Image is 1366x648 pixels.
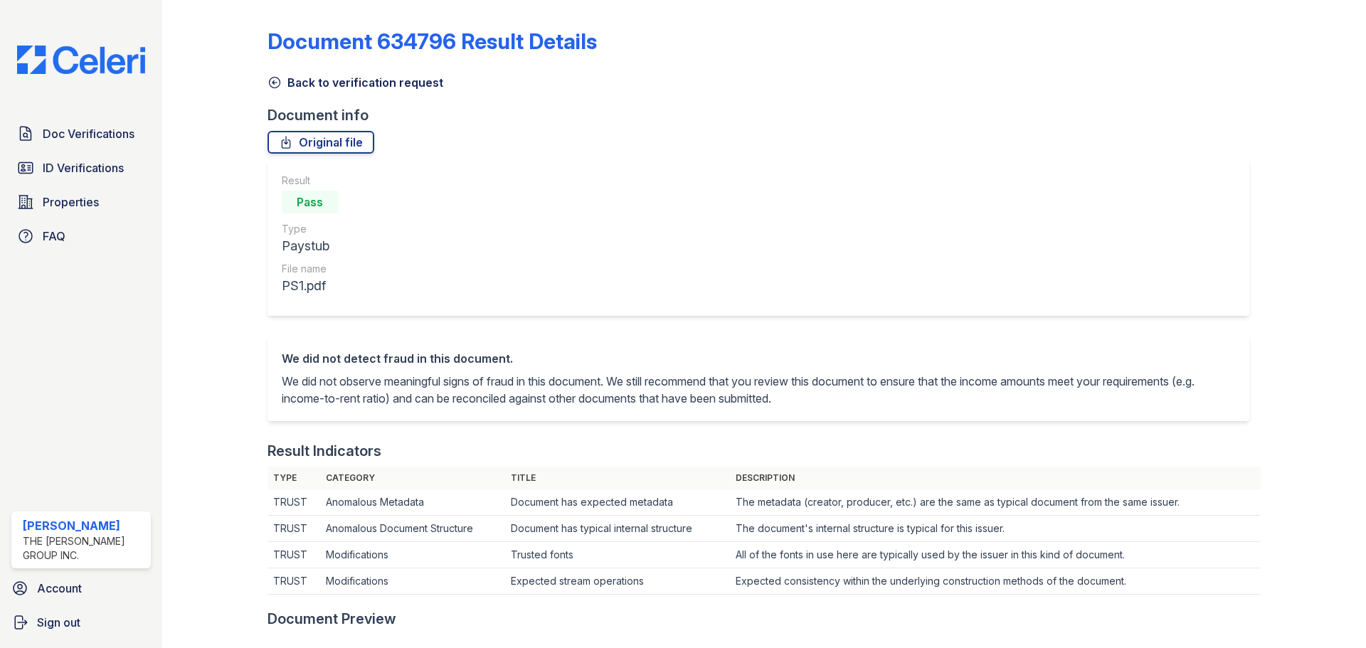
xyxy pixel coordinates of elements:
[505,516,730,542] td: Document has typical internal structure
[268,74,443,91] a: Back to verification request
[320,467,505,489] th: Category
[23,517,145,534] div: [PERSON_NAME]
[505,489,730,516] td: Document has expected metadata
[6,46,157,74] img: CE_Logo_Blue-a8612792a0a2168367f1c8372b55b34899dd931a85d93a1a3d3e32e68fde9ad4.png
[320,516,505,542] td: Anomalous Document Structure
[268,568,321,595] td: TRUST
[282,222,339,236] div: Type
[268,131,374,154] a: Original file
[505,542,730,568] td: Trusted fonts
[320,489,505,516] td: Anomalous Metadata
[505,467,730,489] th: Title
[268,542,321,568] td: TRUST
[730,467,1261,489] th: Description
[730,568,1261,595] td: Expected consistency within the underlying construction methods of the document.
[730,542,1261,568] td: All of the fonts in use here are typically used by the issuer in this kind of document.
[37,580,82,597] span: Account
[11,222,151,250] a: FAQ
[37,614,80,631] span: Sign out
[730,516,1261,542] td: The document's internal structure is typical for this issuer.
[43,228,65,245] span: FAQ
[268,516,321,542] td: TRUST
[11,119,151,148] a: Doc Verifications
[11,154,151,182] a: ID Verifications
[6,574,157,602] a: Account
[268,105,1261,125] div: Document info
[320,542,505,568] td: Modifications
[268,441,381,461] div: Result Indicators
[268,609,396,629] div: Document Preview
[282,350,1235,367] div: We did not detect fraud in this document.
[282,174,339,188] div: Result
[505,568,730,595] td: Expected stream operations
[730,489,1261,516] td: The metadata (creator, producer, etc.) are the same as typical document from the same issuer.
[282,236,339,256] div: Paystub
[268,28,597,54] a: Document 634796 Result Details
[23,534,145,563] div: The [PERSON_NAME] Group Inc.
[43,159,124,176] span: ID Verifications
[282,373,1235,407] p: We did not observe meaningful signs of fraud in this document. We still recommend that you review...
[282,276,339,296] div: PS1.pdf
[282,191,339,213] div: Pass
[6,608,157,637] a: Sign out
[320,568,505,595] td: Modifications
[43,193,99,211] span: Properties
[268,467,321,489] th: Type
[11,188,151,216] a: Properties
[1306,591,1352,634] iframe: chat widget
[282,262,339,276] div: File name
[43,125,134,142] span: Doc Verifications
[268,489,321,516] td: TRUST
